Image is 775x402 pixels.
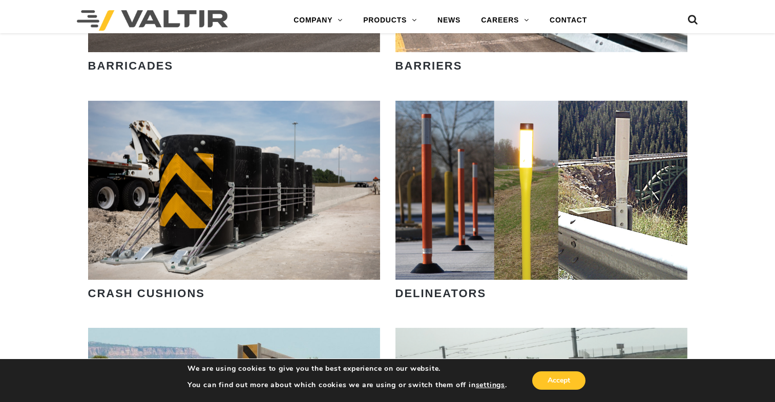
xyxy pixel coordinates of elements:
[283,10,353,31] a: COMPANY
[88,59,174,72] strong: BARRICADES
[353,10,427,31] a: PRODUCTS
[395,59,463,72] strong: BARRIERS
[471,10,539,31] a: CAREERS
[476,381,505,390] button: settings
[187,364,507,373] p: We are using cookies to give you the best experience on our website.
[539,10,597,31] a: CONTACT
[77,10,228,31] img: Valtir
[187,381,507,390] p: You can find out more about which cookies we are using or switch them off in .
[395,287,487,300] strong: DELINEATORS
[88,287,205,300] strong: CRASH CUSHIONS
[532,371,585,390] button: Accept
[427,10,471,31] a: NEWS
